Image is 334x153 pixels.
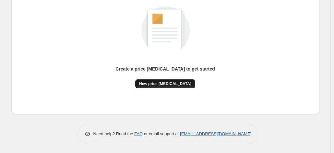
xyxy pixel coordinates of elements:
span: New price [MEDICAL_DATA] [139,81,191,86]
p: Create a price [MEDICAL_DATA] to get started [115,66,215,72]
a: FAQ [134,131,143,136]
button: New price [MEDICAL_DATA] [135,79,195,88]
a: [EMAIL_ADDRESS][DOMAIN_NAME] [180,131,251,136]
span: Need help? Read the [93,131,135,136]
span: or email support at [143,131,180,136]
